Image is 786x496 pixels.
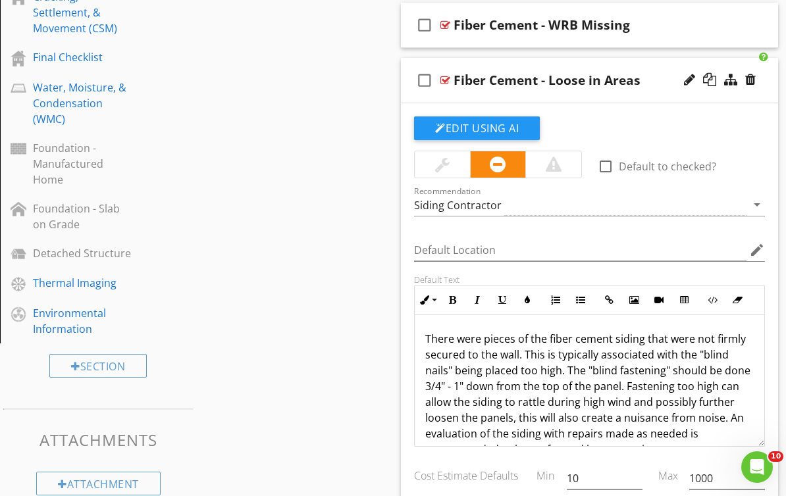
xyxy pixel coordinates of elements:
div: Section [49,354,147,378]
div: Siding Contractor [414,199,502,211]
div: Water, Moisture, & Condensation (WMC) [33,80,134,127]
div: Detached Structure [33,245,134,261]
div: Foundation - Manufactured Home [33,140,134,187]
div: Default Text [414,274,765,285]
div: Thermal Imaging [33,275,134,291]
iframe: Intercom live chat [741,451,773,483]
div: Attachment [36,472,161,495]
div: Foundation - Slab on Grade [33,201,134,232]
div: Fiber Cement - Loose in Areas [454,72,641,88]
div: Final Checklist [33,49,134,65]
i: edit [749,242,765,258]
button: Insert Image (⌘P) [621,287,646,312]
button: Ordered List [543,287,568,312]
i: arrow_drop_down [749,197,765,212]
div: Cost Estimate Defaults [406,457,529,484]
div: Min [529,457,559,484]
p: There were pieces of the fiber cement siding that were not firmly secured to the wall. This is ty... [425,331,754,473]
span: 10 [768,451,783,462]
button: Insert Link (⌘K) [596,287,621,312]
button: Unordered List [568,287,593,312]
label: Default to checked? [619,160,716,173]
button: Inline Style [415,287,440,312]
div: Max [650,457,681,484]
button: Clear Formatting [725,287,750,312]
button: Code View [700,287,725,312]
button: Insert Video [646,287,671,312]
div: Fiber Cement - WRB Missing [454,17,630,33]
button: Edit Using AI [414,116,540,140]
div: Environmental Information [33,305,134,337]
i: check_box_outline_blank [414,9,435,41]
button: Colors [515,287,540,312]
button: Insert Table [671,287,696,312]
i: check_box_outline_blank [414,64,435,96]
input: Default Location [414,239,747,261]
